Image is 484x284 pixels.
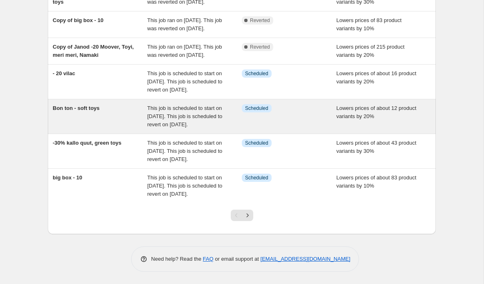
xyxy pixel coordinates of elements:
[337,174,417,189] span: Lowers prices of about 83 product variants by 10%
[53,17,103,23] span: Copy of big box - 10
[245,140,268,146] span: Scheduled
[147,105,223,127] span: This job is scheduled to start on [DATE]. This job is scheduled to revert on [DATE].
[147,174,223,197] span: This job is scheduled to start on [DATE]. This job is scheduled to revert on [DATE].
[147,44,222,58] span: This job ran on [DATE]. This job was reverted on [DATE].
[337,70,417,85] span: Lowers prices of about 16 product variants by 20%
[53,70,75,76] span: - 20 vilac
[337,140,417,154] span: Lowers prices of about 43 product variants by 30%
[231,210,253,221] nav: Pagination
[250,44,270,50] span: Reverted
[337,105,417,119] span: Lowers prices of about 12 product variants by 20%
[245,70,268,77] span: Scheduled
[53,44,134,58] span: Copy of Janod -20 Moover, Toyi, meri meri, Namaki
[53,174,82,181] span: big box - 10
[151,256,203,262] span: Need help? Read the
[53,140,121,146] span: -30% kallo quut, green toys
[53,105,100,111] span: Bon ton - soft toys
[337,44,405,58] span: Lowers prices of 215 product variants by 20%
[147,17,222,31] span: This job ran on [DATE]. This job was reverted on [DATE].
[250,17,270,24] span: Reverted
[214,256,261,262] span: or email support at
[242,210,253,221] button: Next
[147,140,223,162] span: This job is scheduled to start on [DATE]. This job is scheduled to revert on [DATE].
[245,105,268,112] span: Scheduled
[261,256,350,262] a: [EMAIL_ADDRESS][DOMAIN_NAME]
[203,256,214,262] a: FAQ
[147,70,223,93] span: This job is scheduled to start on [DATE]. This job is scheduled to revert on [DATE].
[337,17,402,31] span: Lowers prices of 83 product variants by 10%
[245,174,268,181] span: Scheduled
